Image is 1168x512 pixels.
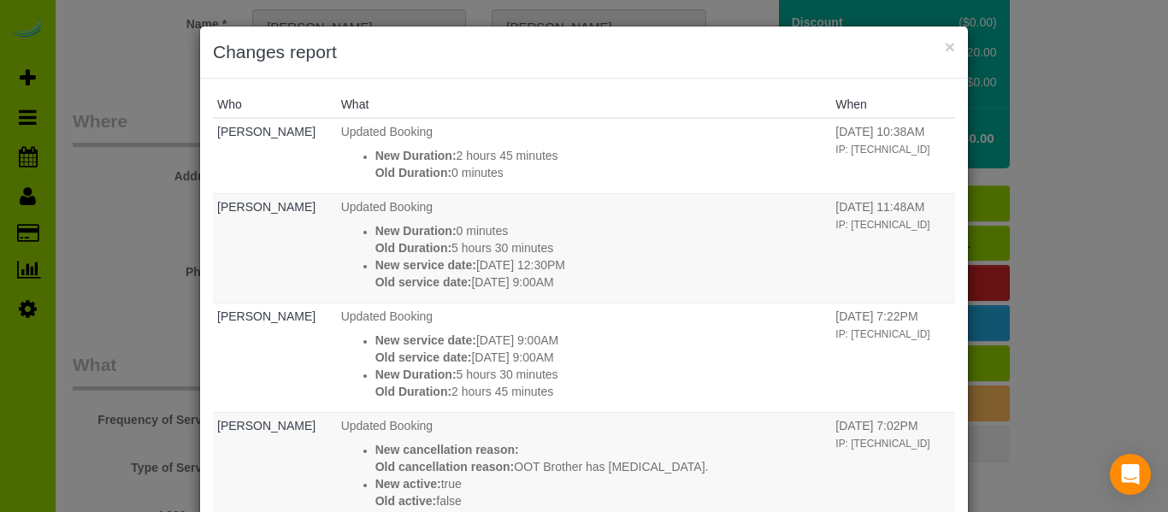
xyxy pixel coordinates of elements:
strong: Old Duration: [375,385,451,398]
td: When [831,303,955,412]
p: [DATE] 9:00AM [375,349,828,366]
p: [DATE] 12:30PM [375,256,828,274]
td: What [337,303,832,412]
td: Who [213,193,337,303]
td: What [337,118,832,193]
p: 2 hours 45 minutes [375,147,828,164]
a: [PERSON_NAME] [217,419,316,433]
p: OOT Brother has [MEDICAL_DATA]. [375,458,828,475]
button: × [945,38,955,56]
span: Updated Booking [341,419,433,433]
strong: New Duration: [375,368,457,381]
p: false [375,492,828,509]
p: [DATE] 9:00AM [375,332,828,349]
p: true [375,475,828,492]
span: Updated Booking [341,200,433,214]
small: IP: [TECHNICAL_ID] [835,144,929,156]
h3: Changes report [213,39,955,65]
td: Who [213,303,337,412]
a: [PERSON_NAME] [217,200,316,214]
td: What [337,193,832,303]
strong: Old service date: [375,350,472,364]
td: When [831,118,955,193]
a: [PERSON_NAME] [217,309,316,323]
p: 5 hours 30 minutes [375,366,828,383]
p: 0 minutes [375,222,828,239]
strong: Old Duration: [375,241,451,255]
span: Updated Booking [341,309,433,323]
small: IP: [TECHNICAL_ID] [835,438,929,450]
small: IP: [TECHNICAL_ID] [835,219,929,231]
strong: New service date: [375,258,476,272]
strong: New active: [375,477,441,491]
strong: Old cancellation reason: [375,460,515,474]
strong: Old Duration: [375,166,451,179]
td: When [831,193,955,303]
th: When [831,91,955,118]
small: IP: [TECHNICAL_ID] [835,328,929,340]
strong: New cancellation reason: [375,443,519,456]
p: 2 hours 45 minutes [375,383,828,400]
strong: New Duration: [375,149,457,162]
strong: Old service date: [375,275,472,289]
strong: New Duration: [375,224,457,238]
p: 5 hours 30 minutes [375,239,828,256]
p: [DATE] 9:00AM [375,274,828,291]
th: Who [213,91,337,118]
strong: New service date: [375,333,476,347]
span: Updated Booking [341,125,433,138]
p: 0 minutes [375,164,828,181]
th: What [337,91,832,118]
strong: Old active: [375,494,437,508]
td: Who [213,118,337,193]
div: Open Intercom Messenger [1110,454,1151,495]
a: [PERSON_NAME] [217,125,316,138]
